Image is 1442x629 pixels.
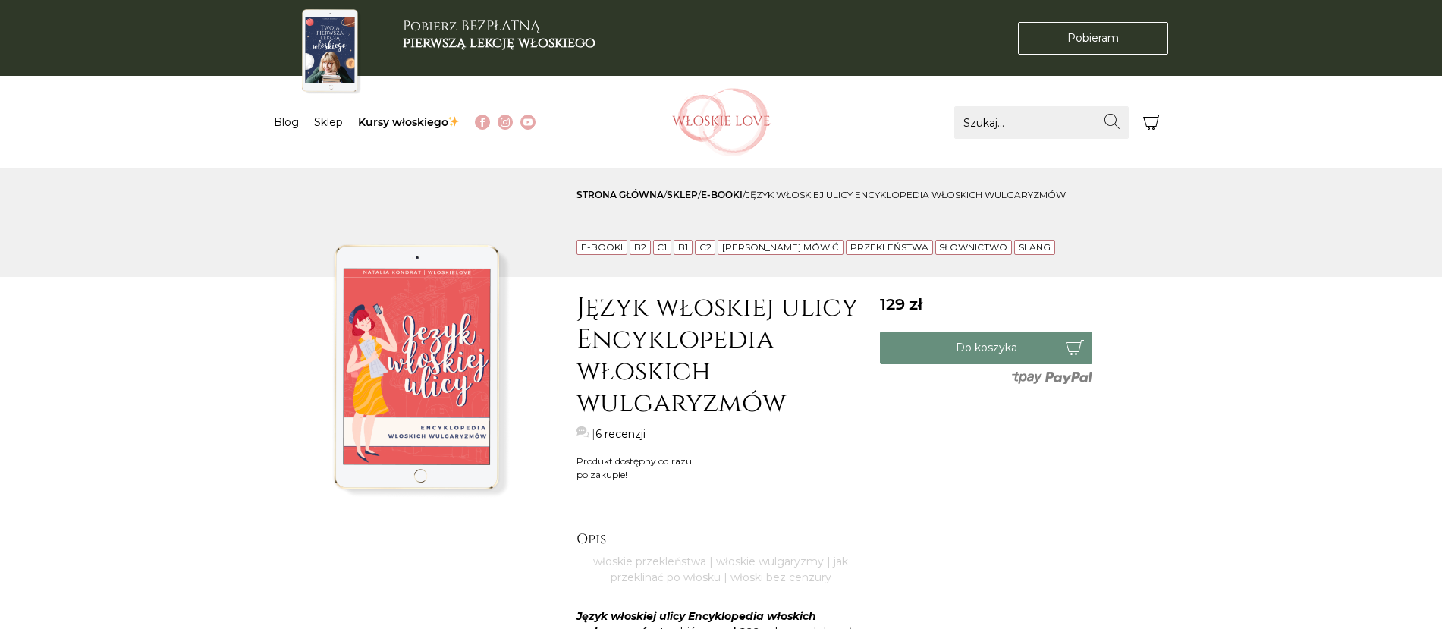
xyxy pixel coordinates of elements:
a: Slang [1019,241,1051,253]
a: Kursy włoskiego [358,115,460,129]
a: 6 recenzji [595,426,646,442]
span: Pobieram [1067,30,1119,46]
a: Słownictwo [939,241,1007,253]
a: B2 [634,241,646,253]
span: Język włoskiej ulicy Encyklopedia włoskich wulgaryzmów [746,189,1066,200]
button: Koszyk [1136,106,1169,139]
a: E-booki [701,189,743,200]
img: Włoskielove [672,88,771,156]
a: sklep [667,189,698,200]
h1: Język włoskiej ulicy Encyklopedia włoskich wulgaryzmów [576,292,865,420]
a: [PERSON_NAME] mówić [722,241,839,253]
a: C2 [699,241,712,253]
a: E-booki [581,241,623,253]
img: ✨ [448,116,459,127]
input: Szukaj... [954,106,1129,139]
button: Do koszyka [880,332,1092,364]
div: Produkt dostępny od razu po zakupie! [576,454,692,482]
a: Pobieram [1018,22,1168,55]
h2: Opis [576,531,865,548]
p: włoskie przekleństwa | włoskie wulgaryzmy | jak przeklinać po włosku | włoski bez cenzury [576,554,865,586]
span: 129 [880,294,922,313]
a: Blog [274,115,299,129]
span: / / / [576,189,1066,200]
a: B1 [678,241,688,253]
a: C1 [657,241,667,253]
a: Sklep [314,115,343,129]
b: pierwszą lekcję włoskiego [403,33,595,52]
a: Strona główna [576,189,664,200]
a: Przekleństwa [850,241,928,253]
h3: Pobierz BEZPŁATNĄ [403,18,595,51]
